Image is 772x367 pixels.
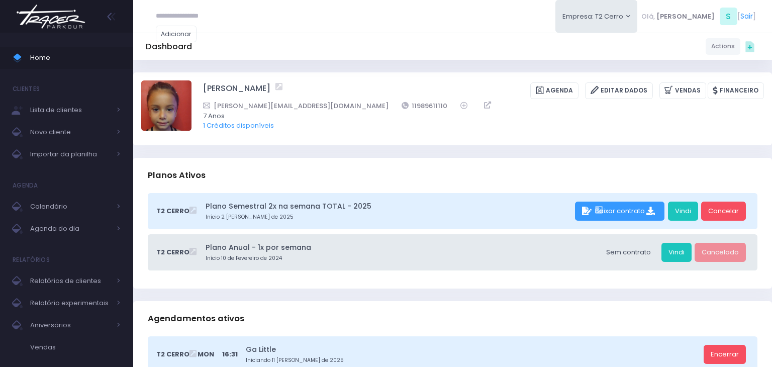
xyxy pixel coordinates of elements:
[740,11,753,22] a: Sair
[656,12,715,22] span: [PERSON_NAME]
[720,8,737,25] span: S
[156,247,189,257] span: T2 Cerro
[13,250,50,270] h4: Relatórios
[704,345,746,364] a: Encerrar
[30,297,111,310] span: Relatório experimentais
[740,37,759,56] div: Quick actions
[30,274,111,288] span: Relatórios de clientes
[206,201,571,212] a: Plano Semestral 2x na semana TOTAL - 2025
[30,222,111,235] span: Agenda do dia
[246,344,700,355] a: Ga Little
[203,82,270,99] a: [PERSON_NAME]
[203,101,389,111] a: [PERSON_NAME][EMAIL_ADDRESS][DOMAIN_NAME]
[246,356,700,364] small: Iniciando 11 [PERSON_NAME] de 2025
[206,242,596,253] a: Plano Anual - 1x por semana
[575,202,664,221] div: Baixar contrato
[198,349,214,359] span: Mon
[637,5,759,28] div: [ ]
[30,200,111,213] span: Calendário
[30,148,111,161] span: Importar da planilha
[30,126,111,139] span: Novo cliente
[148,304,244,333] h3: Agendamentos ativos
[708,82,764,99] a: Financeiro
[206,254,596,262] small: Início 10 de Fevereiro de 2024
[156,26,197,42] a: Adicionar
[141,80,191,131] img: Clara Pimenta Amaral
[661,243,692,262] a: Vindi
[222,349,238,359] span: 16:31
[30,319,111,332] span: Aniversários
[156,206,189,216] span: T2 Cerro
[659,82,706,99] a: Vendas
[402,101,448,111] a: 11989611110
[30,341,121,354] span: Vendas
[141,80,191,134] label: Alterar foto de perfil
[203,121,274,130] a: 1 Créditos disponíveis
[30,51,121,64] span: Home
[599,243,658,262] div: Sem contrato
[203,111,751,121] span: 7 Anos
[148,161,206,190] h3: Planos Ativos
[156,349,189,359] span: T2 Cerro
[530,82,578,99] a: Agenda
[206,213,571,221] small: Início 2 [PERSON_NAME] de 2025
[13,175,38,196] h4: Agenda
[706,38,740,55] a: Actions
[668,202,698,221] a: Vindi
[146,42,192,52] h5: Dashboard
[585,82,653,99] a: Editar Dados
[13,79,40,99] h4: Clientes
[30,104,111,117] span: Lista de clientes
[641,12,655,22] span: Olá,
[701,202,746,221] a: Cancelar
